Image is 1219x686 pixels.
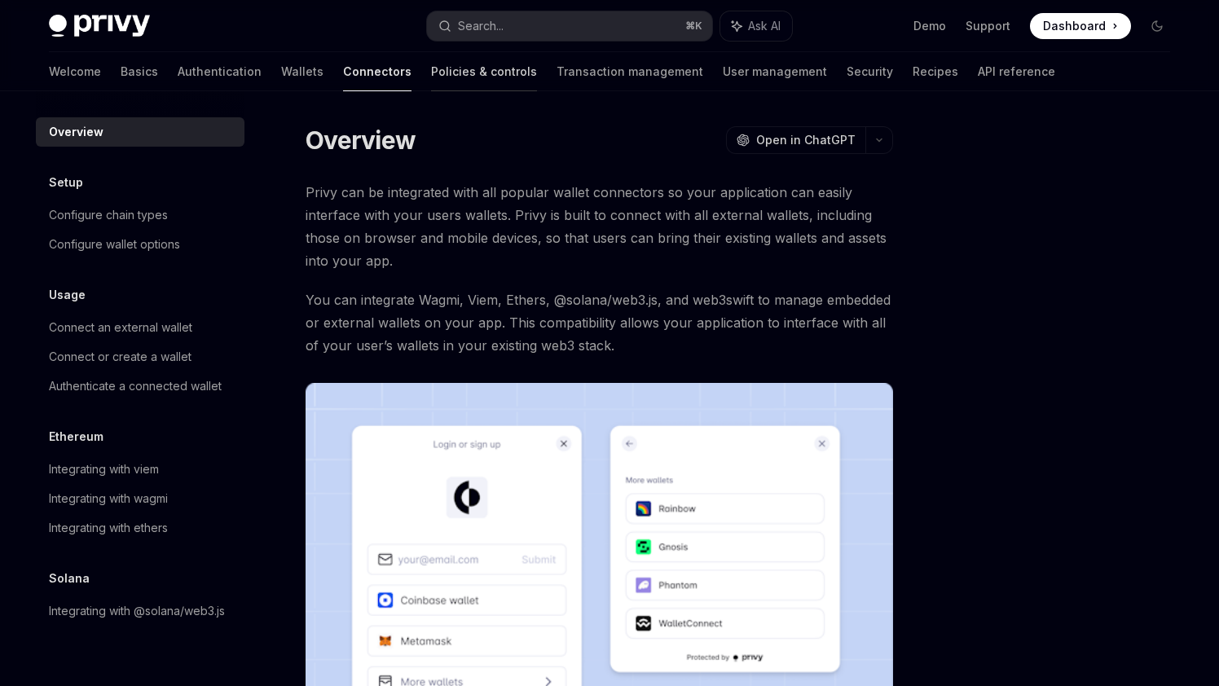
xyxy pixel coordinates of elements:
[1043,18,1106,34] span: Dashboard
[36,342,244,372] a: Connect or create a wallet
[49,489,168,508] div: Integrating with wagmi
[748,18,781,34] span: Ask AI
[36,230,244,259] a: Configure wallet options
[36,484,244,513] a: Integrating with wagmi
[49,601,225,621] div: Integrating with @solana/web3.js
[121,52,158,91] a: Basics
[49,460,159,479] div: Integrating with viem
[49,376,222,396] div: Authenticate a connected wallet
[1030,13,1131,39] a: Dashboard
[756,132,856,148] span: Open in ChatGPT
[966,18,1010,34] a: Support
[49,427,103,446] h5: Ethereum
[178,52,262,91] a: Authentication
[557,52,703,91] a: Transaction management
[723,52,827,91] a: User management
[427,11,712,41] button: Search...⌘K
[36,455,244,484] a: Integrating with viem
[726,126,865,154] button: Open in ChatGPT
[343,52,411,91] a: Connectors
[913,52,958,91] a: Recipes
[49,518,168,538] div: Integrating with ethers
[281,52,323,91] a: Wallets
[49,205,168,225] div: Configure chain types
[36,313,244,342] a: Connect an external wallet
[685,20,702,33] span: ⌘ K
[847,52,893,91] a: Security
[49,15,150,37] img: dark logo
[36,596,244,626] a: Integrating with @solana/web3.js
[49,285,86,305] h5: Usage
[306,125,416,155] h1: Overview
[49,318,192,337] div: Connect an external wallet
[720,11,792,41] button: Ask AI
[978,52,1055,91] a: API reference
[431,52,537,91] a: Policies & controls
[49,52,101,91] a: Welcome
[36,513,244,543] a: Integrating with ethers
[36,372,244,401] a: Authenticate a connected wallet
[458,16,504,36] div: Search...
[306,181,893,272] span: Privy can be integrated with all popular wallet connectors so your application can easily interfa...
[36,200,244,230] a: Configure chain types
[913,18,946,34] a: Demo
[1144,13,1170,39] button: Toggle dark mode
[49,347,191,367] div: Connect or create a wallet
[49,173,83,192] h5: Setup
[306,288,893,357] span: You can integrate Wagmi, Viem, Ethers, @solana/web3.js, and web3swift to manage embedded or exter...
[36,117,244,147] a: Overview
[49,122,103,142] div: Overview
[49,569,90,588] h5: Solana
[49,235,180,254] div: Configure wallet options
